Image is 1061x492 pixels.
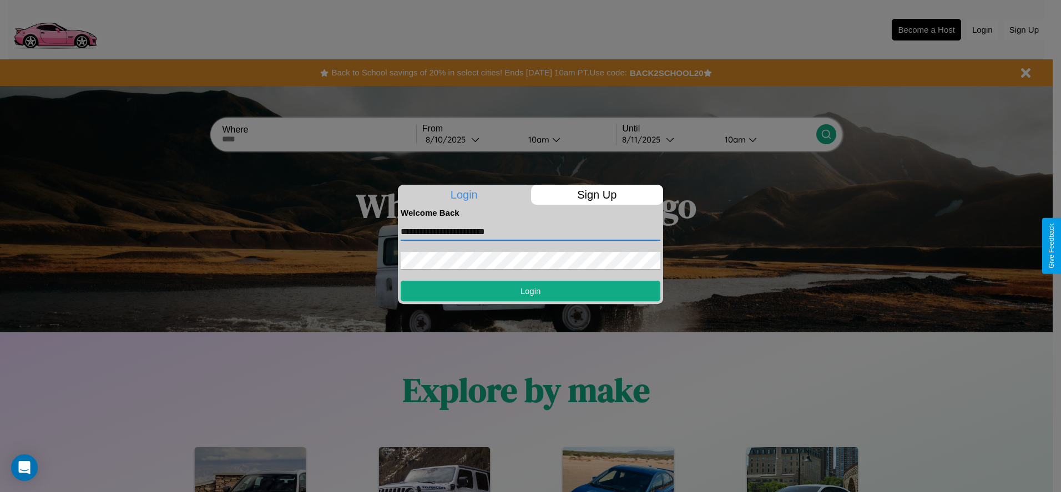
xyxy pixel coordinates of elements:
[11,454,38,481] div: Open Intercom Messenger
[531,185,664,205] p: Sign Up
[401,208,660,217] h4: Welcome Back
[1048,224,1055,268] div: Give Feedback
[398,185,530,205] p: Login
[401,281,660,301] button: Login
